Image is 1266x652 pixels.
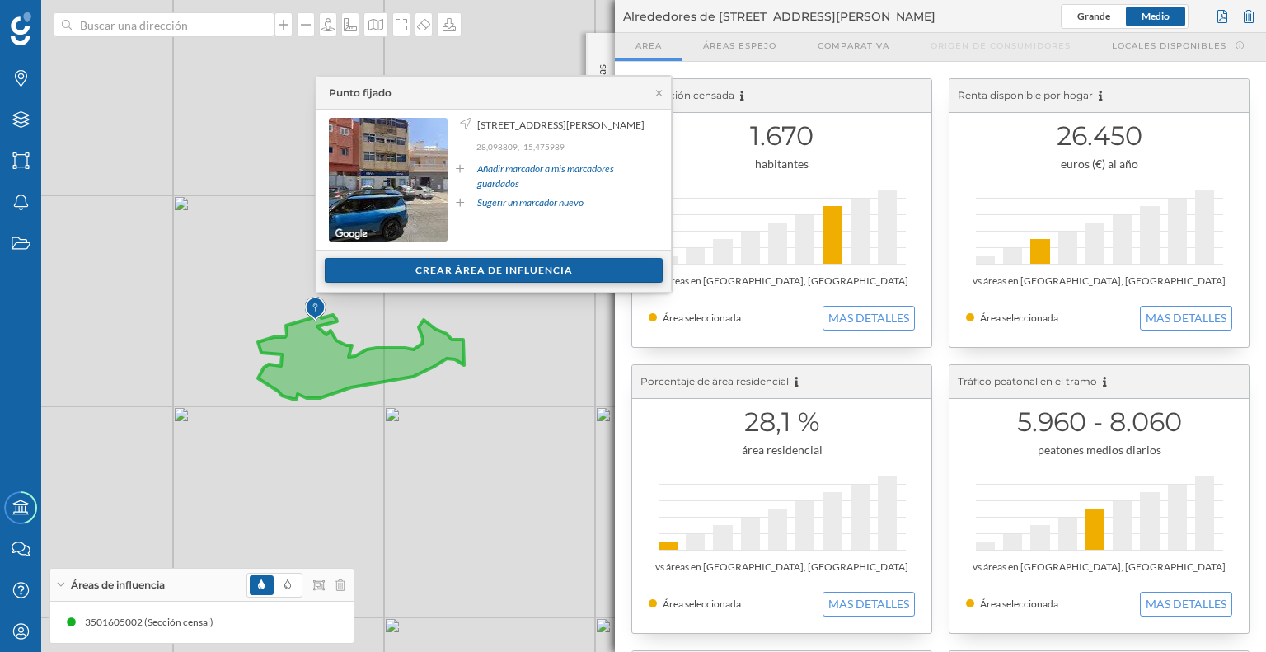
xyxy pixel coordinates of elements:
div: Punto fijado [329,86,392,101]
a: Añadir marcador a mis marcadores guardados [477,162,650,191]
img: Geoblink Logo [11,12,31,45]
div: vs áreas en [GEOGRAPHIC_DATA], [GEOGRAPHIC_DATA] [649,273,915,289]
span: Área seleccionada [663,598,741,610]
div: vs áreas en [GEOGRAPHIC_DATA], [GEOGRAPHIC_DATA] [966,273,1232,289]
button: MAS DETALLES [823,306,915,331]
span: Alrededores de [STREET_ADDRESS][PERSON_NAME] [623,8,935,25]
div: Tráfico peatonal en el tramo [949,365,1249,399]
span: Area [635,40,662,52]
a: Sugerir un marcador nuevo [477,195,584,210]
div: 3501605002 (Sección censal) [85,614,222,631]
div: vs áreas en [GEOGRAPHIC_DATA], [GEOGRAPHIC_DATA] [966,559,1232,575]
div: peatones medios diarios [966,442,1232,458]
span: [STREET_ADDRESS][PERSON_NAME] [477,118,645,133]
button: MAS DETALLES [1140,306,1232,331]
span: Soporte [33,12,91,26]
h1: 5.960 - 8.060 [966,406,1232,438]
span: Locales disponibles [1112,40,1226,52]
p: Red de tiendas [593,58,610,138]
span: Origen de consumidores [931,40,1071,52]
span: Áreas espejo [703,40,776,52]
h1: 26.450 [966,120,1232,152]
span: Área seleccionada [980,312,1058,324]
h1: 1.670 [649,120,915,152]
img: Marker [305,293,326,326]
span: Medio [1142,10,1170,22]
button: MAS DETALLES [1140,592,1232,617]
div: habitantes [649,156,915,172]
div: Porcentaje de área residencial [632,365,931,399]
div: vs áreas en [GEOGRAPHIC_DATA], [GEOGRAPHIC_DATA] [649,559,915,575]
div: Renta disponible por hogar [949,79,1249,113]
h1: 28,1 % [649,406,915,438]
div: Población censada [632,79,931,113]
span: Grande [1077,10,1110,22]
p: 28,098809, -15,475989 [476,141,650,152]
div: área residencial [649,442,915,458]
div: euros (€) al año [966,156,1232,172]
button: MAS DETALLES [823,592,915,617]
span: Área seleccionada [980,598,1058,610]
span: Área seleccionada [663,312,741,324]
span: Comparativa [818,40,889,52]
span: Áreas de influencia [71,578,165,593]
img: streetview [329,118,448,242]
